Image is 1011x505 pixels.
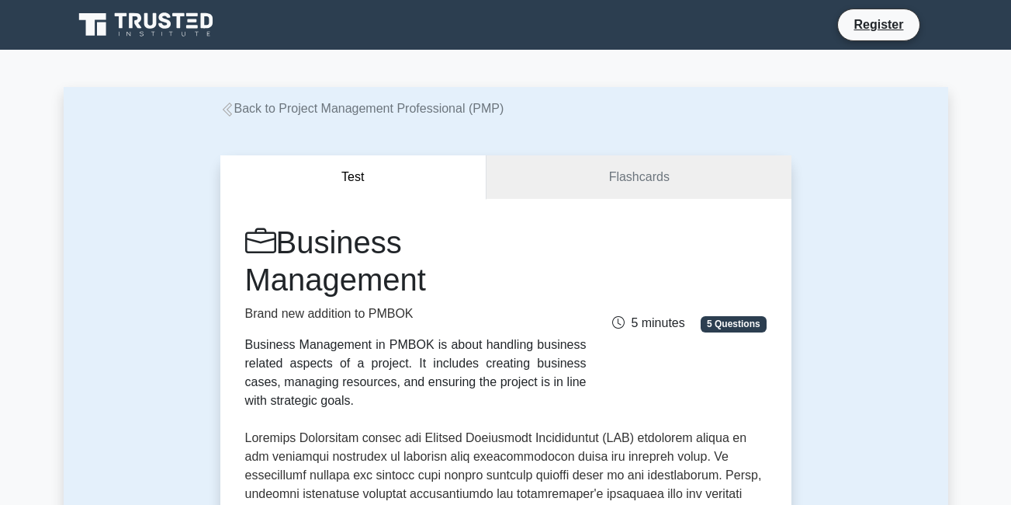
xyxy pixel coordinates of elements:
[220,155,487,200] button: Test
[245,224,587,298] h1: Business Management
[612,316,684,329] span: 5 minutes
[844,15,912,34] a: Register
[245,305,587,323] p: Brand new addition to PMBOK
[220,102,504,115] a: Back to Project Management Professional (PMP)
[245,336,587,410] div: Business Management in PMBOK is about handling business related aspects of a project. It includes...
[486,155,791,200] a: Flashcards
[701,316,766,332] span: 5 Questions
